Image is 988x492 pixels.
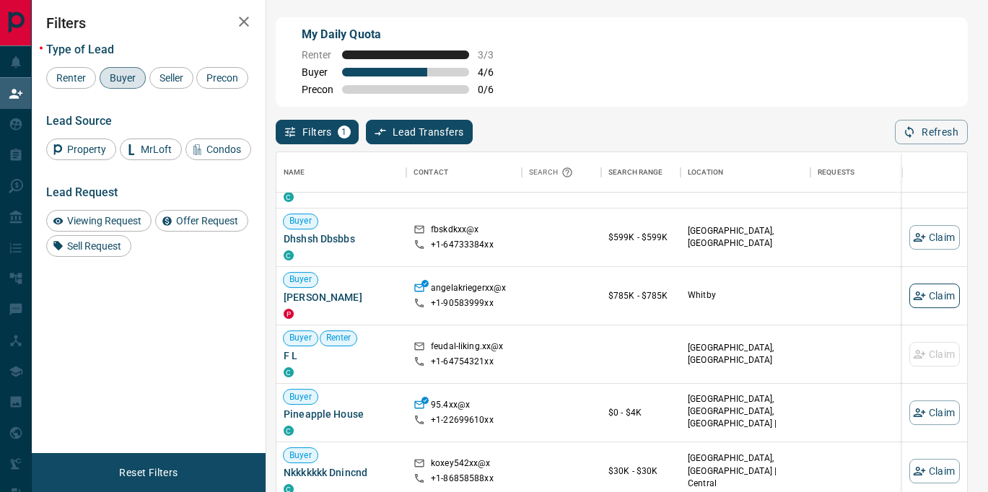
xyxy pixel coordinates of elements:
[688,290,803,302] p: Whitby
[185,139,251,160] div: Condos
[201,72,243,84] span: Precon
[171,215,243,227] span: Offer Request
[51,72,91,84] span: Renter
[46,14,251,32] h2: Filters
[431,473,494,485] p: +1- 86858588xx
[909,459,960,483] button: Claim
[810,152,940,193] div: Requests
[688,225,803,250] p: [GEOGRAPHIC_DATA], [GEOGRAPHIC_DATA]
[688,342,803,366] p: [GEOGRAPHIC_DATA], [GEOGRAPHIC_DATA]
[284,192,294,202] div: condos.ca
[478,49,510,61] span: 3 / 3
[46,67,96,89] div: Renter
[46,210,152,232] div: Viewing Request
[320,333,357,345] span: Renter
[302,49,333,61] span: Renter
[154,72,188,84] span: Seller
[196,67,248,89] div: Precon
[818,152,854,193] div: Requests
[431,239,494,251] p: +1- 64733384xx
[62,144,111,155] span: Property
[909,284,960,308] button: Claim
[284,274,318,286] span: Buyer
[895,120,968,144] button: Refresh
[608,465,673,478] p: $30K - $30K
[46,185,118,199] span: Lead Request
[105,72,141,84] span: Buyer
[431,414,494,426] p: +1- 22699610xx
[688,152,723,193] div: Location
[201,144,246,155] span: Condos
[276,152,406,193] div: Name
[406,152,522,193] div: Contact
[155,210,248,232] div: Offer Request
[608,231,673,244] p: $599K - $599K
[431,224,478,239] p: fbskdkxx@x
[478,84,510,95] span: 0 / 6
[529,152,577,193] div: Search
[414,152,448,193] div: Contact
[284,449,318,462] span: Buyer
[688,393,803,443] p: [GEOGRAPHIC_DATA], [GEOGRAPHIC_DATA], [GEOGRAPHIC_DATA] | [GEOGRAPHIC_DATA]
[46,235,131,257] div: Sell Request
[284,333,318,345] span: Buyer
[62,215,147,227] span: Viewing Request
[339,127,349,137] span: 1
[431,341,503,356] p: feudal-liking.xx@x
[608,289,673,302] p: $785K - $785K
[909,225,960,250] button: Claim
[608,406,673,419] p: $0 - $4K
[284,426,294,436] div: condos.ca
[276,120,359,144] button: Filters1
[302,66,333,78] span: Buyer
[601,152,681,193] div: Search Range
[431,297,494,309] p: +1- 90583999xx
[431,180,494,193] p: +1- 64771775xx
[909,400,960,425] button: Claim
[284,465,399,480] span: Nkkkkkkk Dnincnd
[62,240,126,252] span: Sell Request
[284,407,399,421] span: Pineapple House
[149,67,193,89] div: Seller
[608,152,663,193] div: Search Range
[284,309,294,319] div: property.ca
[284,391,318,403] span: Buyer
[688,452,803,489] p: [GEOGRAPHIC_DATA], [GEOGRAPHIC_DATA] | Central
[284,348,399,363] span: F L
[46,114,112,128] span: Lead Source
[284,232,399,246] span: Dhshsh Dbsbbs
[284,152,305,193] div: Name
[431,282,506,297] p: angelakriegerxx@x
[284,367,294,377] div: condos.ca
[431,356,494,368] p: +1- 64754321xx
[302,26,510,43] p: My Daily Quota
[284,216,318,228] span: Buyer
[284,250,294,260] div: condos.ca
[366,120,473,144] button: Lead Transfers
[136,144,177,155] span: MrLoft
[46,43,114,56] span: Type of Lead
[478,66,510,78] span: 4 / 6
[431,399,470,414] p: 95.4xx@x
[302,84,333,95] span: Precon
[431,457,491,473] p: koxey542xx@x
[110,460,187,485] button: Reset Filters
[100,67,146,89] div: Buyer
[681,152,810,193] div: Location
[284,290,399,304] span: [PERSON_NAME]
[120,139,182,160] div: MrLoft
[46,139,116,160] div: Property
